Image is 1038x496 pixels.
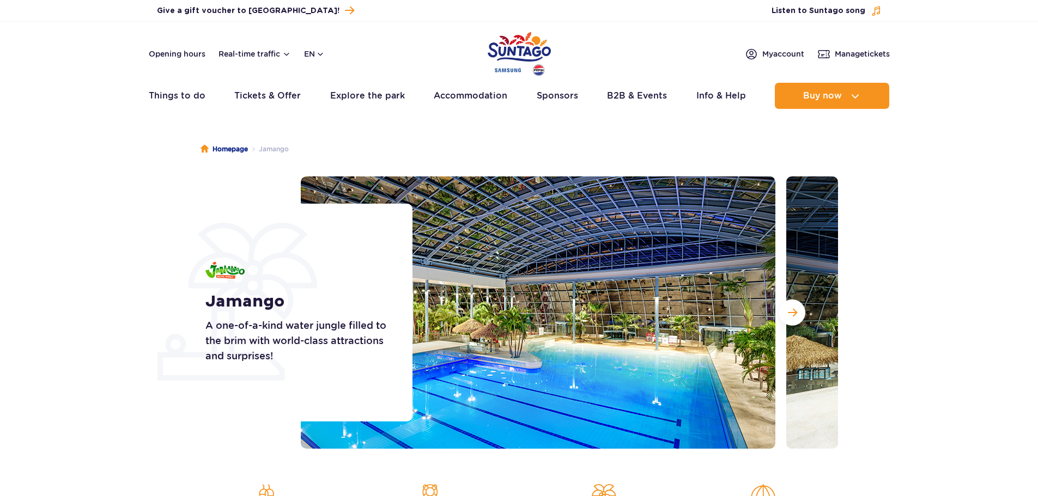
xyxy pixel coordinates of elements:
[218,50,291,58] button: Real-time traffic
[205,262,245,279] img: Jamango
[205,292,388,311] h1: Jamango
[779,299,805,326] button: Next slide
[817,47,890,60] a: Managetickets
[157,5,339,16] span: Give a gift voucher to [GEOGRAPHIC_DATA]!
[434,83,507,109] a: Accommodation
[803,91,842,101] span: Buy now
[696,83,746,109] a: Info & Help
[772,5,882,16] button: Listen to Suntago song
[149,83,205,109] a: Things to do
[488,27,551,77] a: Park of Poland
[304,48,325,59] button: en
[149,48,205,59] a: Opening hours
[762,48,804,59] span: My account
[234,83,301,109] a: Tickets & Offer
[248,144,289,155] li: Jamango
[157,3,354,18] a: Give a gift voucher to [GEOGRAPHIC_DATA]!
[607,83,667,109] a: B2B & Events
[201,144,248,155] a: Homepage
[772,5,865,16] span: Listen to Suntago song
[835,48,890,59] span: Manage tickets
[537,83,578,109] a: Sponsors
[775,83,889,109] button: Buy now
[745,47,804,60] a: Myaccount
[205,318,388,364] p: A one-of-a-kind water jungle filled to the brim with world-class attractions and surprises!
[330,83,405,109] a: Explore the park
